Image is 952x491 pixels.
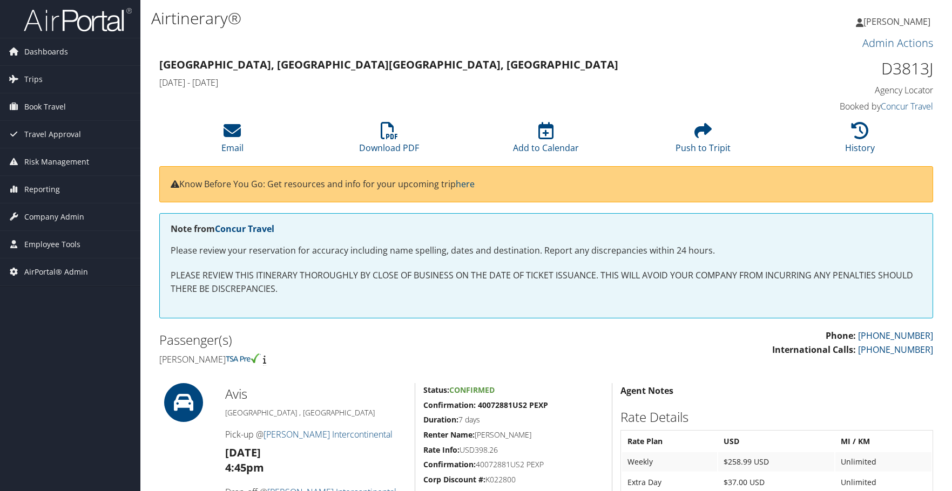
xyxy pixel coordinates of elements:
[171,178,922,192] p: Know Before You Go: Get resources and info for your upcoming trip
[423,414,604,425] h5: 7 days
[622,452,717,472] td: Weekly
[856,5,941,38] a: [PERSON_NAME]
[858,344,933,356] a: [PHONE_NUMBER]
[359,128,419,154] a: Download PDF
[264,428,393,440] a: [PERSON_NAME] Intercontinental
[225,445,261,460] strong: [DATE]
[24,66,43,93] span: Trips
[225,428,407,440] h4: Pick-up @
[24,231,80,258] span: Employee Tools
[221,128,244,154] a: Email
[826,330,856,342] strong: Phone:
[423,474,604,485] h5: K022800
[226,353,261,363] img: tsa-precheck.png
[24,38,68,65] span: Dashboards
[620,408,933,426] h2: Rate Details
[159,57,618,72] strong: [GEOGRAPHIC_DATA], [GEOGRAPHIC_DATA] [GEOGRAPHIC_DATA], [GEOGRAPHIC_DATA]
[171,244,922,258] p: Please review your reservation for accuracy including name spelling, dates and destination. Repor...
[423,445,604,455] h5: USD398.26
[423,474,485,485] strong: Corp Discount #:
[423,459,476,469] strong: Confirmation:
[835,432,931,451] th: MI / KM
[24,121,81,148] span: Travel Approval
[449,385,495,395] span: Confirmed
[423,400,548,410] strong: Confirmation: 40072881US2 PEXP
[423,445,460,455] strong: Rate Info:
[858,330,933,342] a: [PHONE_NUMBER]
[423,429,475,440] strong: Renter Name:
[423,429,604,440] h5: [PERSON_NAME]
[752,84,933,96] h4: Agency Locator
[862,36,933,50] a: Admin Actions
[423,414,458,425] strong: Duration:
[622,432,717,451] th: Rate Plan
[752,57,933,80] h1: D3813J
[752,100,933,112] h4: Booked by
[225,460,264,475] strong: 4:45pm
[171,269,922,296] p: PLEASE REVIEW THIS ITINERARY THOROUGHLY BY CLOSE OF BUSINESS ON THE DATE OF TICKET ISSUANCE. THIS...
[24,7,132,32] img: airportal-logo.png
[676,128,731,154] a: Push to Tripit
[423,385,449,395] strong: Status:
[24,203,84,230] span: Company Admin
[772,344,856,356] strong: International Calls:
[620,385,673,397] strong: Agent Notes
[24,176,60,203] span: Reporting
[513,128,579,154] a: Add to Calendar
[24,93,66,120] span: Book Travel
[423,459,604,470] h5: 40072881US2 PEXP
[225,385,407,403] h2: Avis
[171,223,274,235] strong: Note from
[845,128,875,154] a: History
[835,452,931,472] td: Unlimited
[456,178,475,190] a: here
[863,16,930,28] span: [PERSON_NAME]
[881,100,933,112] a: Concur Travel
[24,258,88,285] span: AirPortal® Admin
[225,407,407,418] h5: [GEOGRAPHIC_DATA] , [GEOGRAPHIC_DATA]
[718,452,834,472] td: $258.99 USD
[159,77,735,88] h4: [DATE] - [DATE]
[24,148,89,175] span: Risk Management
[159,353,538,365] h4: [PERSON_NAME]
[215,223,274,235] a: Concur Travel
[718,432,834,451] th: USD
[151,7,678,30] h1: Airtinerary®
[159,331,538,349] h2: Passenger(s)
